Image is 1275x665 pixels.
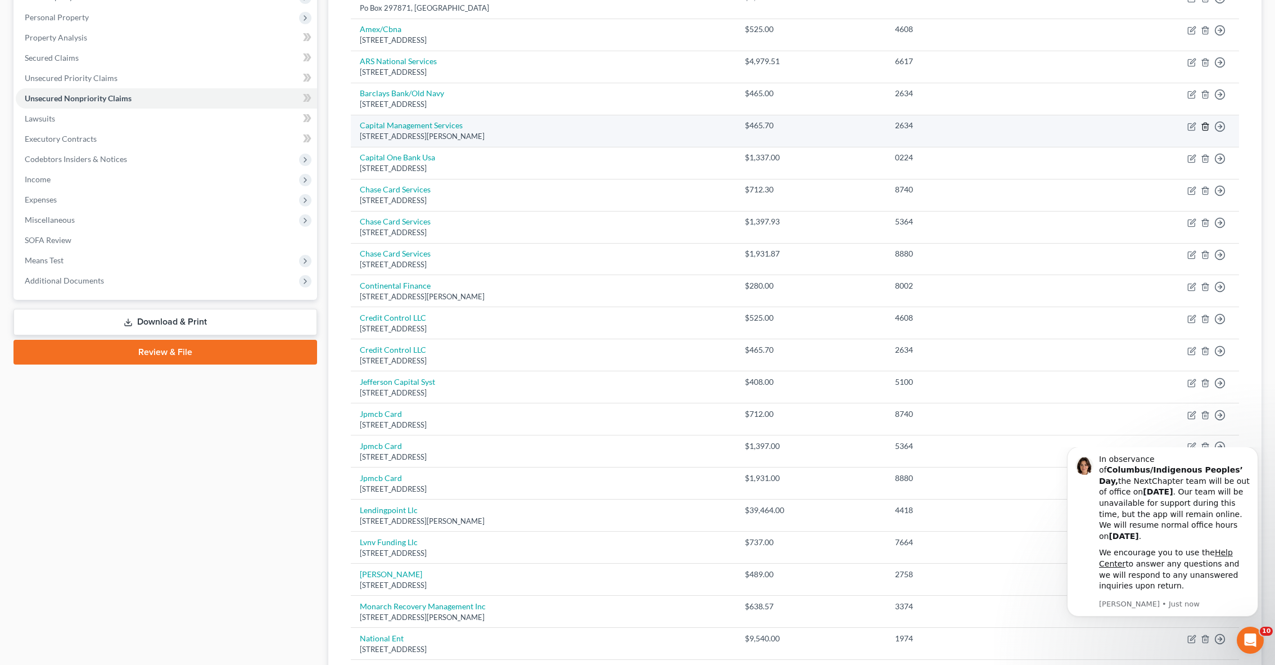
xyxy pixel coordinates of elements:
[25,134,97,143] span: Executory Contracts
[360,67,727,78] div: [STREET_ADDRESS]
[360,56,437,66] a: ARS National Services
[895,24,1071,35] div: 4608
[895,216,1071,227] div: 5364
[745,408,877,420] div: $712.00
[745,56,877,67] div: $4,979.51
[745,633,877,644] div: $9,540.00
[895,633,1071,644] div: 1974
[895,408,1071,420] div: 8740
[93,40,123,49] b: [DATE]
[360,644,727,655] div: [STREET_ADDRESS]
[895,280,1071,291] div: 8002
[745,312,877,323] div: $525.00
[360,484,727,495] div: [STREET_ADDRESS]
[49,101,183,121] a: Help Center
[13,340,317,365] a: Review & File
[360,291,727,302] div: [STREET_ADDRESS][PERSON_NAME]
[745,441,877,452] div: $1,397.00
[895,601,1071,612] div: 3374
[745,601,877,612] div: $638.57
[360,612,727,623] div: [STREET_ADDRESS][PERSON_NAME]
[25,93,132,103] span: Unsecured Nonpriority Claims
[360,185,431,194] a: Chase Card Services
[895,88,1071,99] div: 2634
[25,10,43,28] img: Profile image for Emma
[895,344,1071,356] div: 2634
[360,3,727,14] div: Po Box 297871, [GEOGRAPHIC_DATA]
[895,152,1071,163] div: 0224
[16,129,317,149] a: Executory Contracts
[49,152,200,162] p: Message from Emma, sent Just now
[360,356,727,366] div: [STREET_ADDRESS]
[16,109,317,129] a: Lawsuits
[360,548,727,559] div: [STREET_ADDRESS]
[360,24,401,34] a: Amex/Cbna
[360,88,444,98] a: Barclays Bank/Old Navy
[360,323,727,334] div: [STREET_ADDRESS]
[895,537,1071,548] div: 7664
[360,580,727,591] div: [STREET_ADDRESS]
[25,195,57,204] span: Expenses
[360,409,402,419] a: Jpmcb Card
[745,505,877,516] div: $39,464.00
[895,184,1071,195] div: 8740
[360,377,435,387] a: Jefferson Capital Syst
[49,100,200,144] div: We encourage you to use the to answer any questions and we will respond to any unanswered inquiri...
[360,601,486,611] a: Monarch Recovery Management Inc
[895,248,1071,259] div: 8880
[16,88,317,109] a: Unsecured Nonpriority Claims
[49,7,200,95] div: In observance of the NextChapter team will be out of office on . Our team will be unavailable for...
[1050,447,1275,659] iframe: Intercom notifications message
[745,537,877,548] div: $737.00
[360,99,727,110] div: [STREET_ADDRESS]
[360,35,727,46] div: [STREET_ADDRESS]
[745,569,877,580] div: $489.00
[360,505,418,515] a: Lendingpoint Llc
[895,56,1071,67] div: 6617
[360,420,727,430] div: [STREET_ADDRESS]
[1237,627,1264,654] iframe: Intercom live chat
[13,309,317,335] a: Download & Print
[360,131,727,142] div: [STREET_ADDRESS][PERSON_NAME]
[745,184,877,195] div: $712.30
[360,120,463,130] a: Capital Management Services
[360,249,431,258] a: Chase Card Services
[745,376,877,388] div: $408.00
[25,114,55,123] span: Lawsuits
[25,276,104,285] span: Additional Documents
[25,33,87,42] span: Property Analysis
[745,280,877,291] div: $280.00
[745,120,877,131] div: $465.70
[745,216,877,227] div: $1,397.93
[895,569,1071,580] div: 2758
[360,195,727,206] div: [STREET_ADDRESS]
[745,88,877,99] div: $465.00
[360,217,431,226] a: Chase Card Services
[745,473,877,484] div: $1,931.00
[360,473,402,483] a: Jpmcb Card
[360,441,402,451] a: Jpmcb Card
[49,7,200,150] div: Message content
[25,255,64,265] span: Means Test
[25,215,75,224] span: Miscellaneous
[25,174,51,184] span: Income
[360,163,727,174] div: [STREET_ADDRESS]
[360,516,727,527] div: [STREET_ADDRESS][PERSON_NAME]
[895,312,1071,323] div: 4608
[360,313,426,322] a: Credit Control LLC
[360,633,404,643] a: National Ent
[360,388,727,398] div: [STREET_ADDRESS]
[895,376,1071,388] div: 5100
[360,281,431,290] a: Continental Finance
[16,230,317,250] a: SOFA Review
[745,248,877,259] div: $1,931.87
[360,569,422,579] a: [PERSON_NAME]
[745,344,877,356] div: $465.70
[895,473,1071,484] div: 8880
[360,537,418,547] a: Lvnv Funding Llc
[895,441,1071,452] div: 5364
[895,120,1071,131] div: 2634
[25,235,71,245] span: SOFA Review
[360,452,727,462] div: [STREET_ADDRESS]
[16,68,317,88] a: Unsecured Priority Claims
